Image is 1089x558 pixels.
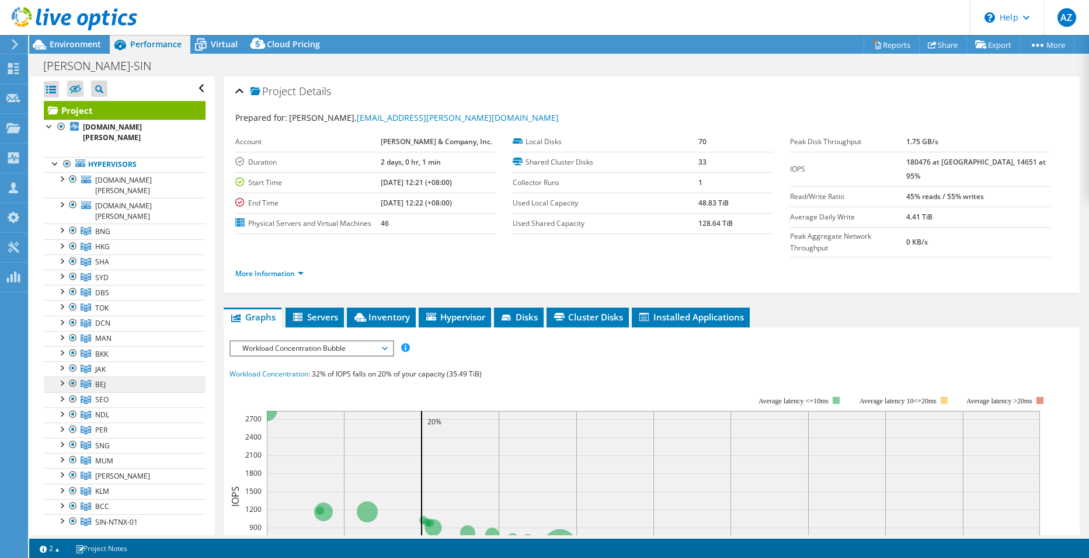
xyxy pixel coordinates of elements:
a: BNG [44,224,206,239]
span: PER [95,425,107,435]
a: SEO [44,392,206,407]
label: Peak Disk Throughput [790,136,906,148]
a: PER [44,423,206,438]
label: Average Daily Write [790,211,906,223]
a: Hypervisors [44,157,206,172]
label: Start Time [235,177,381,189]
a: SIN-NTNX-01 [44,514,206,529]
a: TOK [44,300,206,315]
a: Project [44,101,206,120]
tspan: Average latency <=10ms [759,397,829,405]
span: SHA [95,257,109,267]
span: Graphs [229,311,276,323]
span: Inventory [353,311,410,323]
svg: \n [984,12,995,23]
b: [DOMAIN_NAME][PERSON_NAME] [83,122,142,142]
span: [PERSON_NAME] [95,471,150,481]
text: 1500 [245,486,262,496]
span: MAN [95,333,112,343]
span: Workload Concentration Bubble [236,341,387,355]
label: IOPS [790,163,906,175]
b: [DATE] 12:22 (+08:00) [381,198,452,208]
a: SHA [44,254,206,270]
span: [DOMAIN_NAME][PERSON_NAME] [95,175,152,196]
span: Workload Concentration: [229,369,310,379]
b: [DATE] 12:21 (+08:00) [381,177,452,187]
text: Average latency >20ms [966,397,1032,405]
a: JAK [44,361,206,376]
span: TOK [95,303,109,313]
b: 1 [698,177,702,187]
a: MEL [44,468,206,483]
label: Read/Write Ratio [790,191,906,203]
a: 2 [32,541,68,556]
label: End Time [235,197,381,209]
span: SNG [95,441,110,451]
a: BEJ [44,376,206,392]
a: BKK [44,346,206,361]
text: IOPS [229,486,242,507]
span: KLM [95,486,109,496]
b: 70 [698,137,707,147]
a: Reports [864,36,920,54]
text: 1200 [245,504,262,514]
a: MUM [44,453,206,468]
span: BNG [95,226,110,236]
span: MUM [95,456,113,466]
a: DBS [44,285,206,300]
text: 1800 [245,468,262,478]
label: Physical Servers and Virtual Machines [235,218,381,229]
label: Local Disks [513,136,698,148]
b: 33 [698,157,707,167]
label: Peak Aggregate Network Throughput [790,231,906,254]
span: DCN [95,318,110,328]
span: Environment [50,39,101,50]
a: MAN [44,331,206,346]
span: Installed Applications [638,311,744,323]
a: Export [966,36,1021,54]
h1: [PERSON_NAME]-SIN [38,60,169,72]
span: Cluster Disks [552,311,623,323]
span: SEO [95,395,109,404]
a: SYD [44,270,206,285]
span: Cloud Pricing [267,39,320,50]
a: [EMAIL_ADDRESS][PERSON_NAME][DOMAIN_NAME] [357,112,559,123]
label: Account [235,136,381,148]
b: 46 [381,218,389,228]
a: HKG [44,239,206,254]
span: Hypervisor [425,311,485,323]
label: Used Shared Capacity [513,218,698,229]
span: Virtual [211,39,238,50]
span: Disks [500,311,538,323]
span: BEJ [95,379,106,389]
span: Project [250,86,296,97]
text: 900 [249,522,262,532]
label: Prepared for: [235,112,287,123]
a: KLM [44,484,206,499]
span: 32% of IOPS falls on 20% of your capacity (35.49 TiB) [312,369,482,379]
span: [PERSON_NAME], [289,112,559,123]
span: Details [299,84,331,98]
span: SYD [95,273,109,283]
b: 0 KB/s [906,237,928,247]
b: [PERSON_NAME] & Company, Inc. [381,137,492,147]
a: SNG [44,438,206,453]
b: 2 days, 0 hr, 1 min [381,157,441,167]
label: Shared Cluster Disks [513,156,698,168]
a: More Information [235,268,304,278]
span: HKG [95,242,110,252]
b: 45% reads / 55% writes [906,191,984,201]
span: JAK [95,364,106,374]
a: BCC [44,499,206,514]
label: Collector Runs [513,177,698,189]
text: 20% [427,417,441,427]
span: DBS [95,288,109,298]
a: Share [919,36,967,54]
text: 2400 [245,432,262,442]
span: Servers [291,311,338,323]
b: 4.41 TiB [906,212,933,222]
span: AZ [1057,8,1076,27]
text: 2700 [245,414,262,424]
span: Performance [130,39,182,50]
b: 48.83 TiB [698,198,729,208]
